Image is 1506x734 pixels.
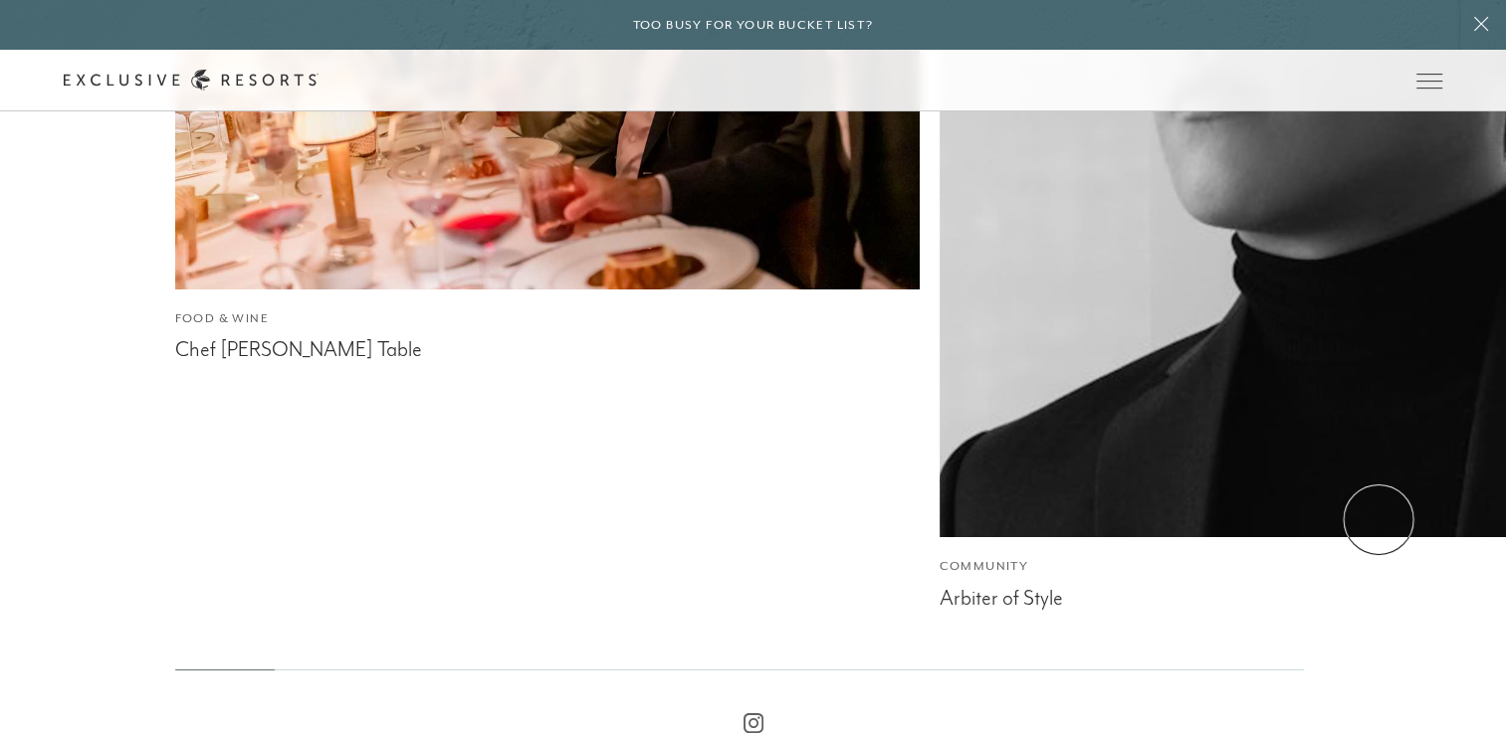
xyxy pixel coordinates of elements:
h6: Too busy for your bucket list? [633,16,874,35]
button: Open navigation [1416,74,1442,88]
div: Chef [PERSON_NAME] Table [175,332,920,362]
div: Food & Wine [175,309,920,328]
